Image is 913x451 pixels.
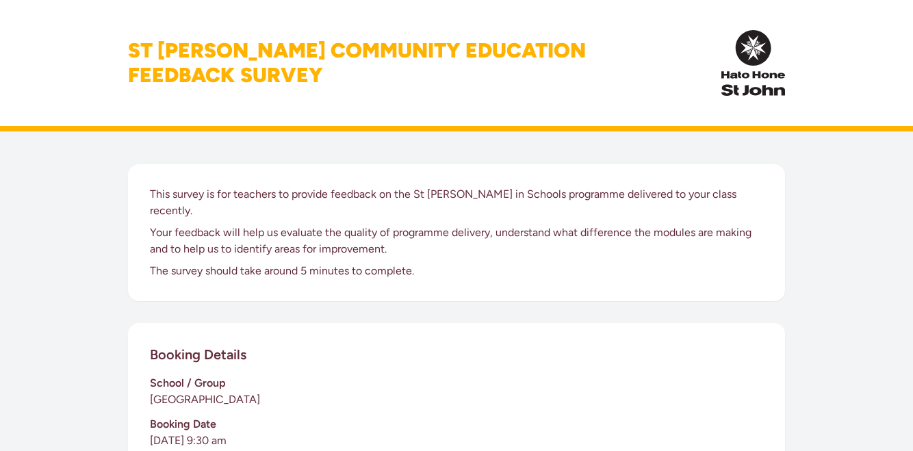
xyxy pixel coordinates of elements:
p: The survey should take around 5 minutes to complete. [150,263,763,279]
h2: Booking Details [150,345,246,364]
img: InPulse [721,30,785,96]
p: This survey is for teachers to provide feedback on the St [PERSON_NAME] in Schools programme deli... [150,186,763,219]
p: Your feedback will help us evaluate the quality of programme delivery, understand what difference... [150,224,763,257]
h3: Booking Date [150,416,763,433]
h1: St [PERSON_NAME] Community Education Feedback Survey [128,38,586,88]
h3: School / Group [150,375,763,391]
p: [DATE] 9:30 am [150,433,763,449]
p: [GEOGRAPHIC_DATA] [150,391,763,408]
